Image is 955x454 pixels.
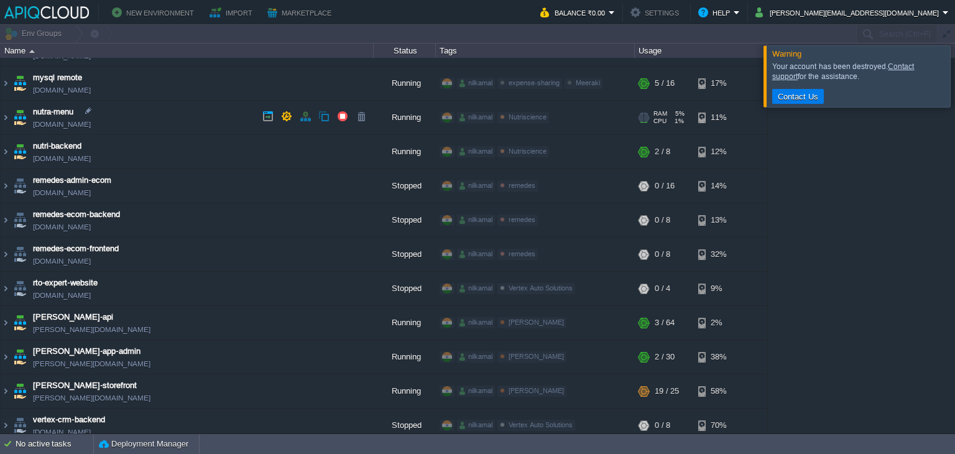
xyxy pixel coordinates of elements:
[33,119,91,131] a: [DOMAIN_NAME]
[11,170,29,203] img: AMDAwAAAACH5BAEAAAAALAAAAAABAAEAAAICRAEAOw==
[655,238,670,272] div: 0 / 8
[33,256,91,268] a: [DOMAIN_NAME]
[774,91,822,102] button: Contact Us
[33,209,120,221] a: remedes-ecom-backend
[33,243,119,256] a: remedes-ecom-frontend
[1,136,11,169] img: AMDAwAAAACH5BAEAAAAALAAAAAABAAEAAAICRAEAOw==
[11,375,29,409] img: AMDAwAAAACH5BAEAAAAALAAAAAABAAEAAAICRAEAOw==
[33,392,150,405] a: [PERSON_NAME][DOMAIN_NAME]
[1,272,11,306] img: AMDAwAAAACH5BAEAAAAALAAAAAABAAEAAAICRAEAOw==
[11,67,29,101] img: AMDAwAAAACH5BAEAAAAALAAAAAABAAEAAAICRAEAOw==
[33,414,105,427] span: vertex-crm-backend
[509,285,573,292] span: Vertex Auto Solutions
[457,249,495,261] div: nilkamal
[655,204,670,238] div: 0 / 8
[33,141,81,153] a: nutri-backend
[509,387,564,395] span: [PERSON_NAME]
[374,375,436,409] div: Running
[33,358,150,371] a: [PERSON_NAME][DOMAIN_NAME]
[457,420,495,432] div: nilkamal
[33,85,91,97] span: [DOMAIN_NAME]
[374,238,436,272] div: Stopped
[11,101,29,135] img: AMDAwAAAACH5BAEAAAAALAAAAAABAAEAAAICRAEAOw==
[1,307,11,340] img: AMDAwAAAACH5BAEAAAAALAAAAAABAAEAAAICRAEAOw==
[671,118,684,126] span: 1%
[1,204,11,238] img: AMDAwAAAACH5BAEAAAAALAAAAAABAAEAAAICRAEAOw==
[698,307,739,340] div: 2%
[1,170,11,203] img: AMDAwAAAACH5BAEAAAAALAAAAAABAAEAAAICRAEAOw==
[33,72,82,85] a: mysql remote
[436,44,634,58] div: Tags
[1,238,11,272] img: AMDAwAAAACH5BAEAAAAALAAAAAABAAEAAAICRAEAOw==
[540,5,609,20] button: Balance ₹0.00
[698,409,739,443] div: 70%
[457,352,495,363] div: nilkamal
[374,67,436,101] div: Running
[653,111,667,118] span: RAM
[33,290,91,302] a: [DOMAIN_NAME]
[374,204,436,238] div: Stopped
[210,5,256,20] button: Import
[509,353,564,361] span: [PERSON_NAME]
[374,341,436,374] div: Running
[635,44,767,58] div: Usage
[11,204,29,238] img: AMDAwAAAACH5BAEAAAAALAAAAAABAAEAAAICRAEAOw==
[457,147,495,158] div: nilkamal
[374,101,436,135] div: Running
[698,136,739,169] div: 12%
[698,238,739,272] div: 32%
[698,67,739,101] div: 17%
[11,272,29,306] img: AMDAwAAAACH5BAEAAAAALAAAAAABAAEAAAICRAEAOw==
[457,215,495,226] div: nilkamal
[1,409,11,443] img: AMDAwAAAACH5BAEAAAAALAAAAAABAAEAAAICRAEAOw==
[374,272,436,306] div: Stopped
[457,181,495,192] div: nilkamal
[267,5,335,20] button: Marketplace
[655,67,675,101] div: 5 / 16
[698,272,739,306] div: 9%
[16,434,93,454] div: No active tasks
[655,341,675,374] div: 2 / 30
[374,136,436,169] div: Running
[1,101,11,135] img: AMDAwAAAACH5BAEAAAAALAAAAAABAAEAAAICRAEAOw==
[33,106,73,119] span: nutra-menu
[655,272,670,306] div: 0 / 4
[698,101,739,135] div: 11%
[509,148,547,155] span: Nutriscience
[99,438,188,450] button: Deployment Manager
[374,409,436,443] div: Stopped
[33,277,98,290] a: rto-expert-website
[33,346,141,358] a: [PERSON_NAME]-app-admin
[655,409,670,443] div: 0 / 8
[4,6,89,19] img: APIQCloud
[457,78,495,90] div: nilkamal
[698,5,734,20] button: Help
[698,170,739,203] div: 14%
[655,307,675,340] div: 3 / 64
[509,319,564,327] span: [PERSON_NAME]
[509,251,535,258] span: remedes
[457,386,495,397] div: nilkamal
[755,5,943,20] button: [PERSON_NAME][EMAIL_ADDRESS][DOMAIN_NAME]
[698,204,739,238] div: 13%
[33,221,91,234] a: [DOMAIN_NAME]
[655,170,675,203] div: 0 / 16
[29,50,35,53] img: AMDAwAAAACH5BAEAAAAALAAAAAABAAEAAAICRAEAOw==
[112,5,198,20] button: New Environment
[655,136,670,169] div: 2 / 8
[33,175,111,187] a: remedes-admin-ecom
[698,375,739,409] div: 58%
[1,341,11,374] img: AMDAwAAAACH5BAEAAAAALAAAAAABAAEAAAICRAEAOw==
[33,312,113,324] span: [PERSON_NAME]-api
[33,427,91,439] a: [DOMAIN_NAME]
[11,341,29,374] img: AMDAwAAAACH5BAEAAAAALAAAAAABAAEAAAICRAEAOw==
[630,5,683,20] button: Settings
[33,324,150,336] a: [PERSON_NAME][DOMAIN_NAME]
[374,307,436,340] div: Running
[457,318,495,329] div: nilkamal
